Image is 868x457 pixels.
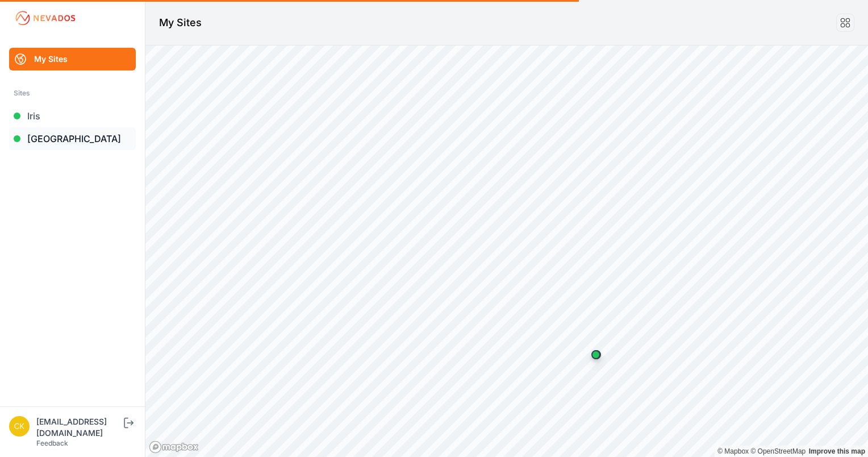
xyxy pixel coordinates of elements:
[36,439,68,447] a: Feedback
[9,416,30,437] img: ckent@prim.com
[149,441,199,454] a: Mapbox logo
[717,447,749,455] a: Mapbox
[14,9,77,27] img: Nevados
[145,45,868,457] canvas: Map
[9,105,136,127] a: Iris
[9,48,136,70] a: My Sites
[809,447,865,455] a: Map feedback
[9,127,136,150] a: [GEOGRAPHIC_DATA]
[159,15,202,31] h1: My Sites
[14,86,131,100] div: Sites
[36,416,122,439] div: [EMAIL_ADDRESS][DOMAIN_NAME]
[585,343,607,366] div: Map marker
[750,447,806,455] a: OpenStreetMap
